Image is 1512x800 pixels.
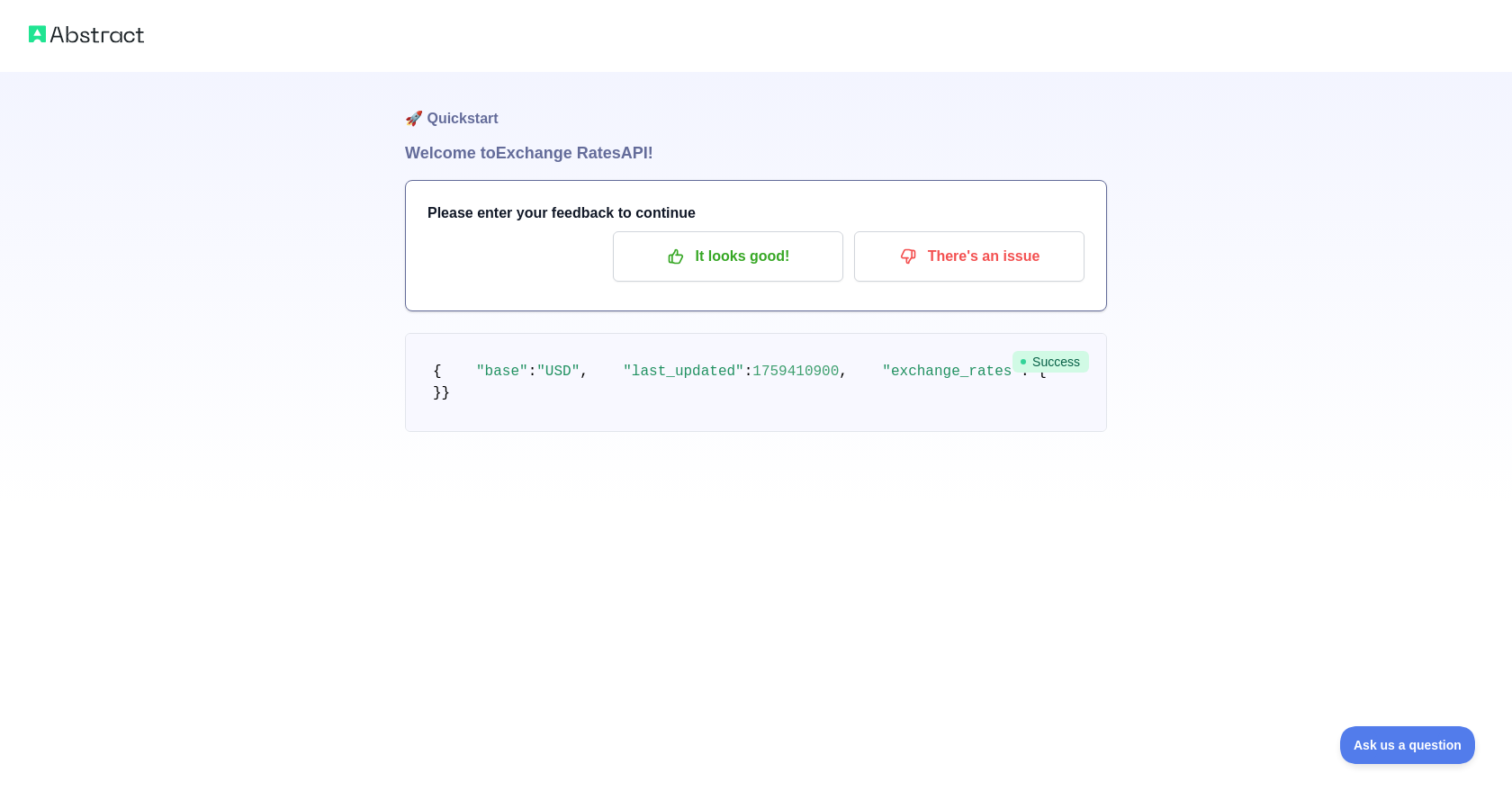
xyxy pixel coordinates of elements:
span: : [744,364,753,380]
iframe: Toggle Customer Support [1340,726,1476,764]
code: } } [433,364,1237,401]
span: Success [1012,351,1089,373]
h3: Please enter your feedback to continue [427,202,1084,224]
span: , [839,364,848,380]
span: "USD" [536,364,580,380]
span: , [580,364,589,380]
button: It looks good! [613,231,843,282]
img: Abstract logo [29,22,144,47]
p: It looks good! [626,241,830,272]
p: There's an issue [868,241,1071,272]
h1: Welcome to Exchange Rates API! [405,140,1107,166]
span: "exchange_rates" [882,364,1021,380]
h1: 🚀 Quickstart [405,72,1107,140]
button: There's an issue [854,231,1084,282]
span: "base" [476,364,528,380]
span: 1759410900 [752,364,839,380]
span: "last_updated" [623,364,743,380]
span: { [433,364,442,380]
span: : [528,364,537,380]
